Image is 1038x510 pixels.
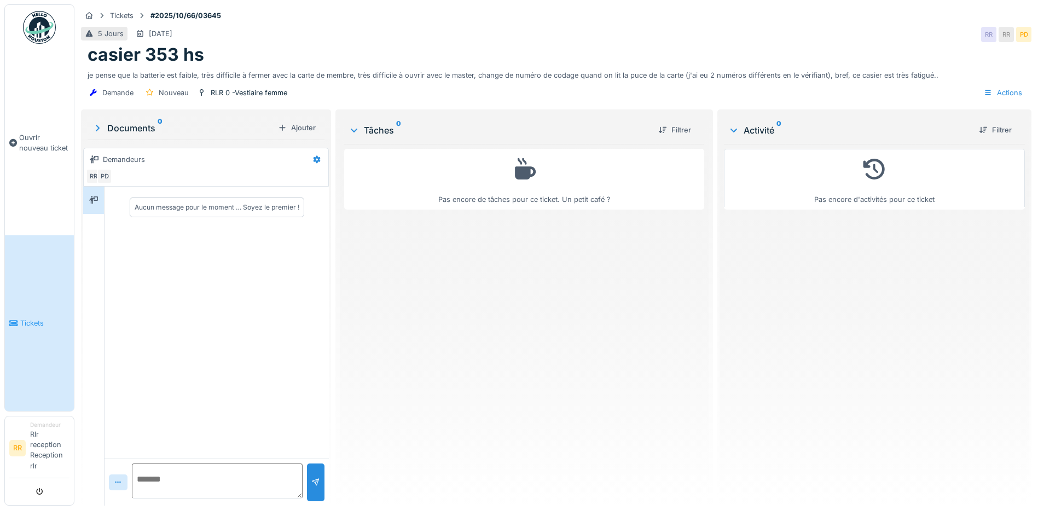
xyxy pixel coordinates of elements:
div: Ajouter [274,120,320,135]
span: Ouvrir nouveau ticket [19,132,69,153]
div: Filtrer [975,123,1016,137]
div: Pas encore de tâches pour ce ticket. Un petit café ? [351,154,697,205]
a: Tickets [5,235,74,410]
li: RR [9,440,26,456]
div: 5 Jours [98,28,124,39]
img: Badge_color-CXgf-gQk.svg [23,11,56,44]
a: RR DemandeurRlr reception Reception rlr [9,421,69,478]
div: Aucun message pour le moment … Soyez le premier ! [135,202,299,212]
div: PD [1016,27,1031,42]
sup: 0 [158,121,163,135]
div: RR [86,169,101,184]
span: Tickets [20,318,69,328]
div: Documents [92,121,274,135]
div: Pas encore d'activités pour ce ticket [731,154,1018,205]
div: Demandeurs [103,154,145,165]
div: Activité [728,124,970,137]
li: Rlr reception Reception rlr [30,421,69,476]
div: Demande [102,88,134,98]
sup: 0 [396,124,401,137]
div: [DATE] [149,28,172,39]
div: Nouveau [159,88,189,98]
div: RLR 0 -Vestiaire femme [211,88,287,98]
div: je pense que la batterie est faible, très difficile à fermer avec la carte de membre, très diffic... [88,66,1025,80]
strong: #2025/10/66/03645 [146,10,225,21]
div: PD [97,169,112,184]
div: Actions [979,85,1027,101]
a: Ouvrir nouveau ticket [5,50,74,235]
div: Demandeur [30,421,69,429]
div: RR [981,27,996,42]
div: Tickets [110,10,134,21]
div: Filtrer [654,123,695,137]
sup: 0 [776,124,781,137]
div: Tâches [349,124,650,137]
h1: casier 353 hs [88,44,204,65]
div: RR [999,27,1014,42]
